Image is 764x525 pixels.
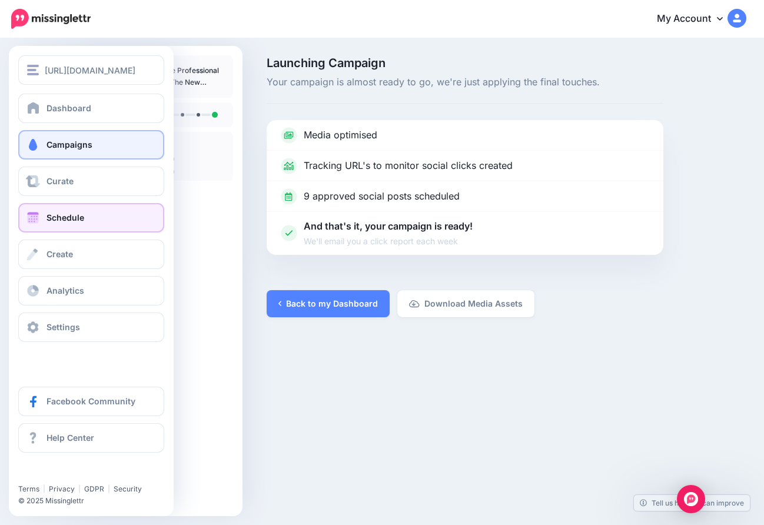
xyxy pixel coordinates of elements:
a: Campaigns [18,130,164,160]
span: Campaigns [46,139,92,149]
span: | [43,484,45,493]
a: Analytics [18,276,164,305]
a: Help Center [18,423,164,453]
span: | [78,484,81,493]
li: © 2025 Missinglettr [18,495,173,507]
span: We'll email you a click report each week [304,234,473,248]
span: [URL][DOMAIN_NAME] [45,64,135,77]
a: Dashboard [18,94,164,123]
a: Terms [18,484,39,493]
span: Your campaign is almost ready to go, we're just applying the final touches. [267,75,663,90]
span: Analytics [46,285,84,295]
span: Schedule [46,212,84,222]
button: [URL][DOMAIN_NAME] [18,55,164,85]
a: Settings [18,313,164,342]
span: Dashboard [46,103,91,113]
a: Curate [18,167,164,196]
img: Missinglettr [11,9,91,29]
a: Security [114,484,142,493]
a: Schedule [18,203,164,232]
span: Launching Campaign [267,57,663,69]
p: 9 approved social posts scheduled [304,189,460,204]
a: Download Media Assets [397,290,534,317]
a: Privacy [49,484,75,493]
span: Help Center [46,433,94,443]
span: Facebook Community [46,396,135,406]
p: Tracking URL's to monitor social clicks created [304,158,513,174]
iframe: Twitter Follow Button [18,467,109,479]
div: Open Intercom Messenger [677,485,705,513]
img: menu.png [27,65,39,75]
p: And that's it, your campaign is ready! [304,219,473,248]
span: | [108,484,110,493]
a: Create [18,240,164,269]
span: Create [46,249,73,259]
span: Settings [46,322,80,332]
a: Facebook Community [18,387,164,416]
p: Media optimised [304,128,377,143]
a: My Account [645,5,746,34]
a: GDPR [84,484,104,493]
a: Back to my Dashboard [267,290,390,317]
span: Curate [46,176,74,186]
a: Tell us how we can improve [634,495,750,511]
